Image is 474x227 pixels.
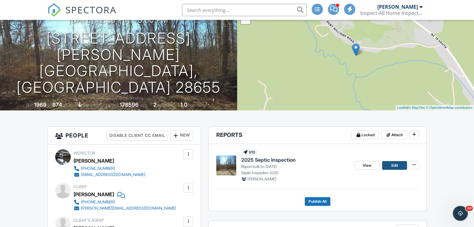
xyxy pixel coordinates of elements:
a: Leaflet [397,106,407,109]
iframe: Intercom live chat [453,206,468,221]
div: [PHONE_NUMBER] [81,200,115,205]
span: Built [26,103,33,108]
div: 1969 [34,101,46,108]
span: bedrooms [157,103,175,108]
a: [EMAIL_ADDRESS][DOMAIN_NAME] [74,172,145,178]
a: [PHONE_NUMBER] [74,165,145,172]
input: Search everything... [182,4,307,16]
div: [EMAIL_ADDRESS][DOMAIN_NAME] [81,172,145,177]
h3: People [48,127,201,145]
span: bathrooms [188,103,206,108]
div: Disable Client CC Email [107,131,168,141]
a: © OpenStreetMap contributors [426,106,472,109]
div: New [170,131,193,141]
span: SPECTORA [65,3,117,16]
div: Inspect-All Home Inspections [360,10,423,16]
a: SPECTORA [47,8,117,21]
a: © MapTiler [408,106,425,109]
img: The Best Home Inspection Software - Spectora [47,3,61,17]
h1: [STREET_ADDRESS][PERSON_NAME] [GEOGRAPHIC_DATA], [GEOGRAPHIC_DATA] 28655 [10,30,227,96]
span: basement [83,103,100,108]
span: sq.ft. [140,103,147,108]
div: 2 [153,101,156,108]
div: [PERSON_NAME] [74,190,114,199]
span: Client [74,184,87,189]
div: [PERSON_NAME] [377,4,418,10]
div: [PERSON_NAME] [74,156,114,165]
div: [PHONE_NUMBER] [81,166,115,171]
div: [PERSON_NAME][EMAIL_ADDRESS][DOMAIN_NAME] [81,206,176,211]
span: Lot Size [106,103,119,108]
span: sq. ft. [63,103,72,108]
span: 10 [466,206,473,211]
h3: [DATE] 12:30 pm - 3:30 pm [69,16,168,24]
a: [PERSON_NAME][EMAIL_ADDRESS][DOMAIN_NAME] [74,205,176,211]
span: Client's Agent [74,218,104,223]
div: 1.0 [180,101,187,108]
span: Inspector [74,151,95,155]
div: 178596 [120,101,139,108]
div: 874 [52,101,62,108]
div: | [395,105,474,110]
a: [PHONE_NUMBER] [74,199,176,205]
